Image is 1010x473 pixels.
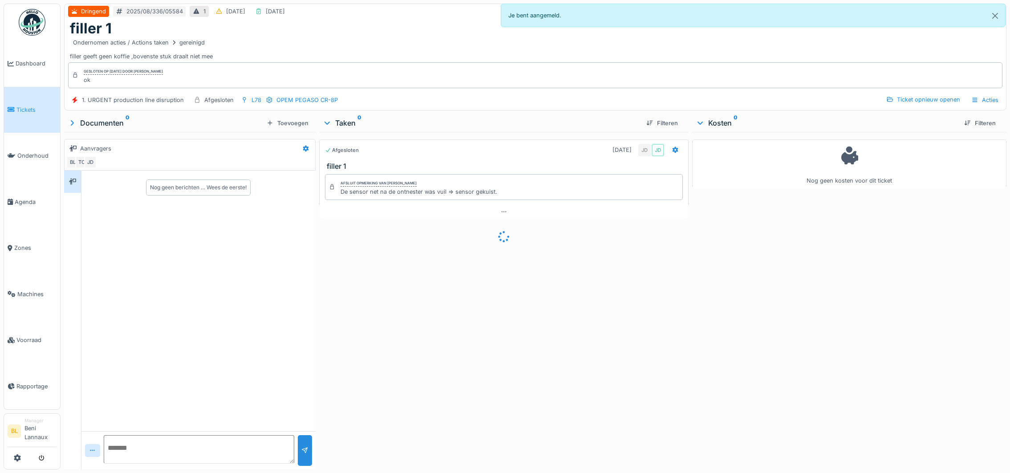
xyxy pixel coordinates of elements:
[150,183,247,192] div: Nog geen berichten … Wees de eerste!
[82,96,184,104] div: 1. URGENT production line disruption
[204,96,234,104] div: Afgesloten
[24,417,57,445] li: Beni Lannaux
[357,118,361,128] sup: 0
[24,417,57,424] div: Manager
[251,96,261,104] div: L78
[4,363,60,410] a: Rapportage
[696,118,957,128] div: Kosten
[341,188,497,196] div: De sensor net na de ontnester was vuil => sensor gekuist.
[126,7,183,16] div: 2025/08/336/05584
[323,118,640,128] div: Taken
[16,106,57,114] span: Tickets
[66,156,79,168] div: BL
[698,143,1001,185] div: Nog geen kosten voor dit ticket
[17,290,57,298] span: Machines
[4,271,60,318] a: Machines
[734,118,738,128] sup: 0
[8,424,21,438] li: BL
[612,146,632,154] div: [DATE]
[4,87,60,133] a: Tickets
[203,7,206,16] div: 1
[643,117,681,129] div: Filteren
[263,117,312,129] div: Toevoegen
[883,94,964,106] div: Ticket opnieuw openen
[84,76,163,84] div: ok
[16,382,57,391] span: Rapportage
[967,94,1002,106] div: Acties
[985,4,1005,28] button: Close
[19,9,45,36] img: Badge_color-CXgf-gQk.svg
[652,144,664,156] div: JD
[84,69,163,75] div: Gesloten op [DATE] door [PERSON_NAME]
[17,151,57,160] span: Onderhoud
[14,244,57,252] span: Zones
[16,336,57,344] span: Voorraad
[80,144,111,153] div: Aanvragers
[341,180,417,187] div: Afsluit opmerking van [PERSON_NAME]
[15,198,57,206] span: Agenda
[75,156,88,168] div: TC
[81,7,106,16] div: Dringend
[638,144,651,156] div: JD
[4,179,60,225] a: Agenda
[325,147,359,154] div: Afgesloten
[84,156,97,168] div: JD
[73,38,205,47] div: Ondernomen acties / Actions taken gereinigd
[226,7,245,16] div: [DATE]
[8,417,57,447] a: BL ManagerBeni Lannaux
[501,4,1006,27] div: Je bent aangemeld.
[4,133,60,179] a: Onderhoud
[266,7,285,16] div: [DATE]
[70,20,112,37] h1: filler 1
[4,41,60,87] a: Dashboard
[961,117,999,129] div: Filteren
[327,162,685,171] h3: filler 1
[4,225,60,271] a: Zones
[68,118,263,128] div: Documenten
[276,96,338,104] div: OPEM PEGASO CR-8P
[4,317,60,363] a: Voorraad
[70,37,1001,60] div: filler geeft geen koffie ,bovenste stuk draait niet mee
[16,59,57,68] span: Dashboard
[126,118,130,128] sup: 0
